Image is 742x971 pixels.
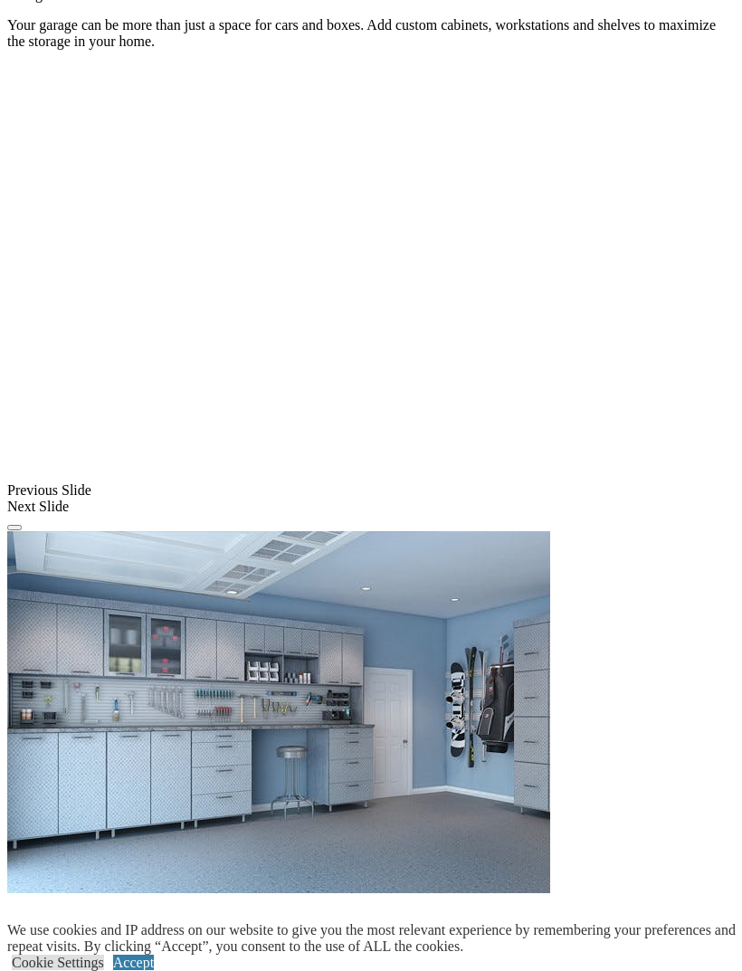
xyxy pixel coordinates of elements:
button: Click here to pause slide show [7,525,22,530]
a: Cookie Settings [12,955,104,970]
div: Next Slide [7,499,735,515]
div: We use cookies and IP address on our website to give you the most relevant experience by remember... [7,922,742,955]
img: Banner for mobile view [7,531,550,893]
div: Previous Slide [7,482,735,499]
a: Accept [113,955,154,970]
p: Your garage can be more than just a space for cars and boxes. Add custom cabinets, workstations a... [7,17,735,50]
